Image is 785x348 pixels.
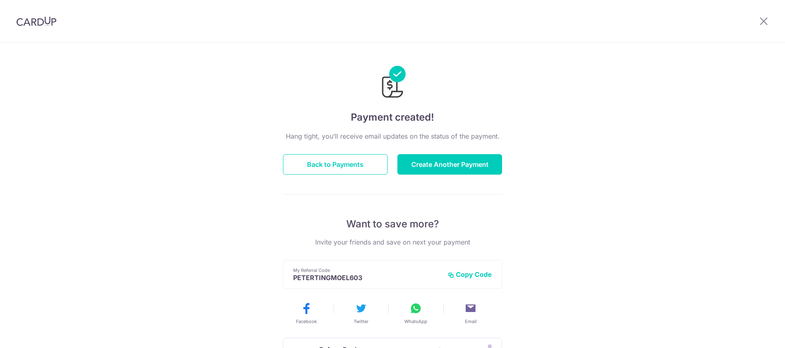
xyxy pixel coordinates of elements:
button: Facebook [282,302,330,325]
button: Email [446,302,495,325]
img: Payments [379,66,406,100]
h4: Payment created! [283,110,502,125]
p: Want to save more? [283,218,502,231]
span: WhatsApp [404,318,427,325]
span: Twitter [354,318,368,325]
button: Copy Code [448,270,492,278]
p: My Referral Code [293,267,441,274]
p: Invite your friends and save on next your payment [283,237,502,247]
span: Email [465,318,477,325]
span: Facebook [296,318,317,325]
p: PETERTINGMOEL603 [293,274,441,282]
button: Twitter [337,302,385,325]
img: CardUp [16,16,56,26]
button: Back to Payments [283,154,388,175]
p: Hang tight, you’ll receive email updates on the status of the payment. [283,131,502,141]
button: WhatsApp [392,302,440,325]
button: Create Another Payment [397,154,502,175]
